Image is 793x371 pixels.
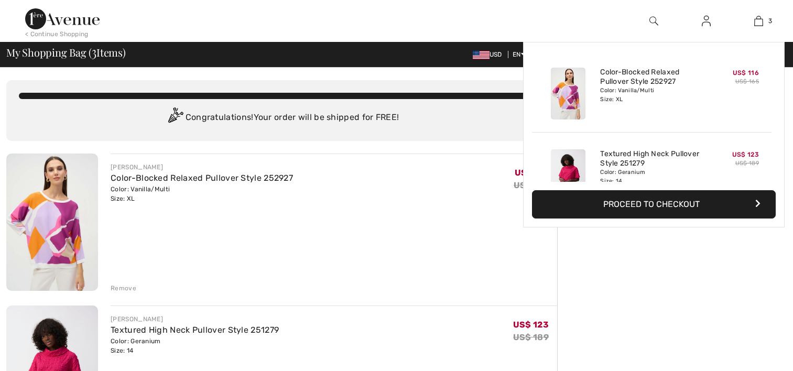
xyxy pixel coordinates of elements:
button: Proceed to Checkout [532,190,776,219]
span: US$ 123 [732,151,759,158]
div: [PERSON_NAME] [111,162,293,172]
span: EN [513,51,526,58]
a: Textured High Neck Pullover Style 251279 [600,149,703,168]
img: Color-Blocked Relaxed Pullover Style 252927 [551,68,585,119]
s: US$ 165 [514,180,549,190]
div: Color: Geranium Size: 14 [111,336,279,355]
div: Color: Vanilla/Multi Size: XL [111,184,293,203]
a: Color-Blocked Relaxed Pullover Style 252927 [111,173,293,183]
div: Color: Vanilla/Multi Size: XL [600,86,703,103]
div: Remove [111,283,136,293]
s: US$ 189 [735,160,759,167]
img: My Bag [754,15,763,27]
a: Color-Blocked Relaxed Pullover Style 252927 [600,68,703,86]
img: US Dollar [473,51,490,59]
img: 1ère Avenue [25,8,100,29]
div: Color: Geranium Size: 14 [600,168,703,185]
img: Textured High Neck Pullover Style 251279 [551,149,585,201]
div: < Continue Shopping [25,29,89,39]
span: 3 [768,16,772,26]
a: Sign In [693,15,719,28]
span: US$ 116 [515,168,549,178]
s: US$ 189 [513,332,549,342]
img: Color-Blocked Relaxed Pullover Style 252927 [6,154,98,291]
span: USD [473,51,506,58]
span: US$ 123 [513,320,549,330]
img: search the website [649,15,658,27]
img: My Info [702,15,711,27]
img: Congratulation2.svg [165,107,186,128]
span: 3 [92,45,96,58]
span: US$ 116 [733,69,759,77]
div: [PERSON_NAME] [111,314,279,324]
a: 3 [733,15,784,27]
span: My Shopping Bag ( Items) [6,47,126,58]
a: Textured High Neck Pullover Style 251279 [111,325,279,335]
div: Congratulations! Your order will be shipped for FREE! [19,107,545,128]
s: US$ 165 [735,78,759,85]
